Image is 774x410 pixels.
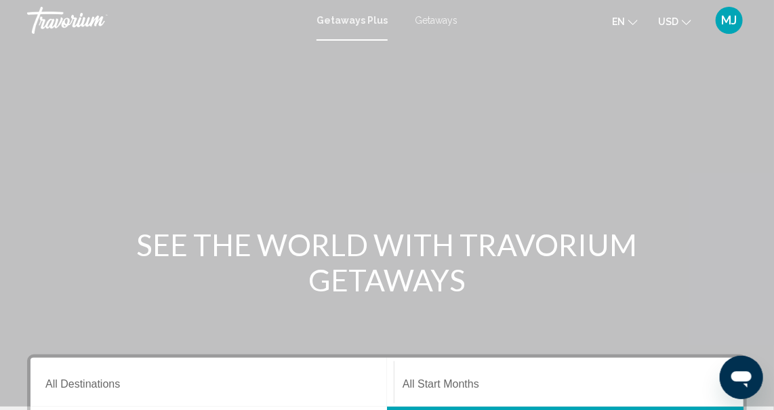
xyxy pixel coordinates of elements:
span: USD [658,16,678,27]
span: MJ [722,14,737,27]
button: Change language [612,12,638,31]
iframe: Button to launch messaging window [720,356,763,399]
span: en [612,16,625,27]
a: Travorium [27,7,303,34]
a: Getaways Plus [317,15,388,26]
h1: SEE THE WORLD WITH TRAVORIUM GETAWAYS [133,227,641,298]
button: User Menu [712,6,747,35]
button: Change currency [658,12,691,31]
a: Getaways [415,15,457,26]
